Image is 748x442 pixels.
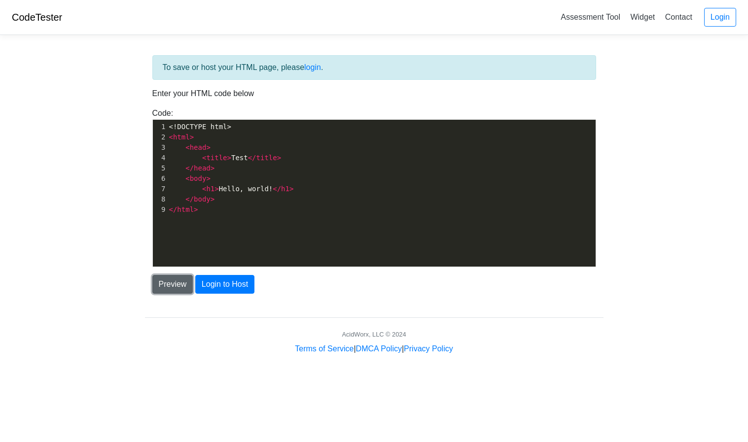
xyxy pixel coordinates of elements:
[227,154,231,162] span: >
[202,185,206,193] span: <
[206,174,210,182] span: >
[295,344,354,353] a: Terms of Service
[626,9,659,25] a: Widget
[153,204,167,215] div: 9
[173,133,190,141] span: html
[256,154,277,162] span: title
[185,143,189,151] span: <
[153,184,167,194] div: 7
[153,153,167,163] div: 4
[206,143,210,151] span: >
[153,122,167,132] div: 1
[214,185,218,193] span: >
[153,142,167,153] div: 3
[277,154,281,162] span: >
[304,63,321,71] a: login
[273,185,281,193] span: </
[153,132,167,142] div: 2
[185,195,194,203] span: </
[169,123,231,131] span: <!DOCTYPE html>
[194,205,198,213] span: >
[152,88,596,100] p: Enter your HTML code below
[206,154,227,162] span: title
[169,205,178,213] span: </
[153,163,167,173] div: 5
[194,195,211,203] span: body
[194,164,211,172] span: head
[153,173,167,184] div: 6
[557,9,624,25] a: Assessment Tool
[145,107,604,267] div: Code:
[12,12,62,23] a: CodeTester
[190,133,194,141] span: >
[153,194,167,204] div: 8
[404,344,453,353] a: Privacy Policy
[185,174,189,182] span: <
[190,143,207,151] span: head
[342,330,406,339] div: AcidWorx, LLC © 2024
[295,343,453,355] div: | |
[704,8,736,27] a: Login
[206,185,214,193] span: h1
[152,55,596,80] div: To save or host your HTML page, please .
[248,154,256,162] span: </
[177,205,194,213] span: html
[169,185,294,193] span: Hello, world!
[169,133,173,141] span: <
[211,195,214,203] span: >
[169,154,282,162] span: Test
[202,154,206,162] span: <
[211,164,214,172] span: >
[289,185,293,193] span: >
[356,344,402,353] a: DMCA Policy
[185,164,194,172] span: </
[152,275,193,294] button: Preview
[190,174,207,182] span: body
[195,275,254,294] button: Login to Host
[281,185,289,193] span: h1
[661,9,696,25] a: Contact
